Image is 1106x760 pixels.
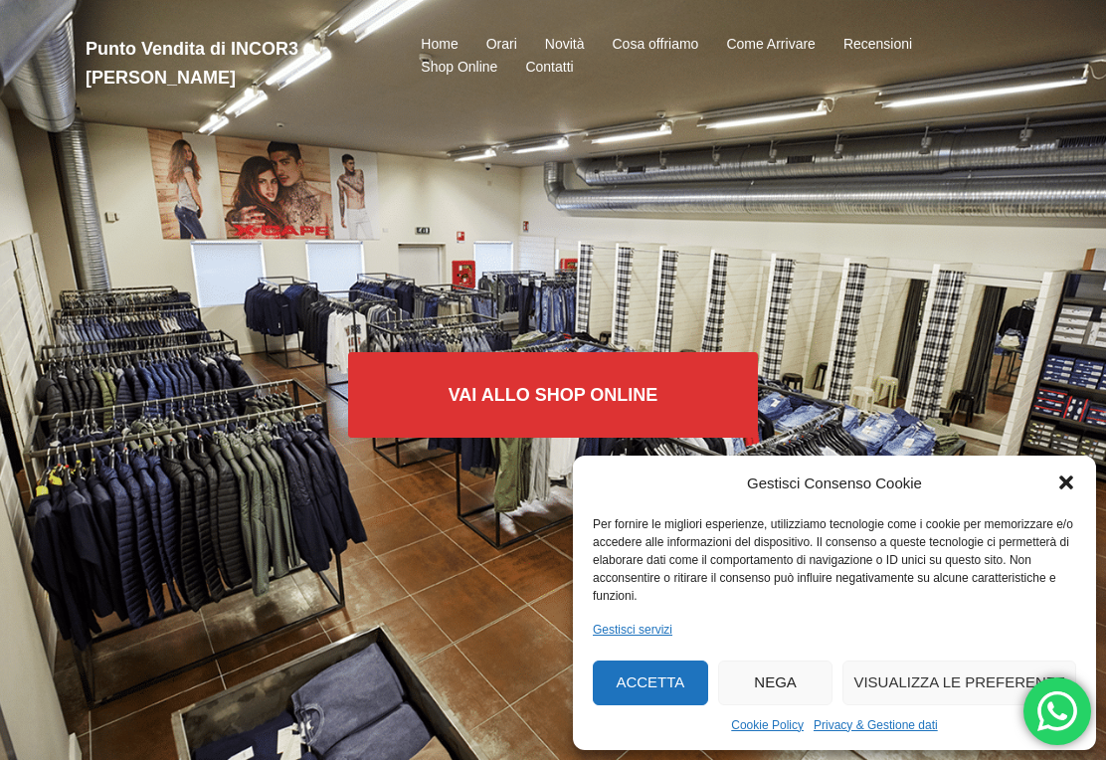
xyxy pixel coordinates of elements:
[593,515,1074,605] div: Per fornire le migliori esperienze, utilizziamo tecnologie come i cookie per memorizzare e/o acce...
[726,33,815,57] a: Come Arrivare
[731,715,804,735] a: Cookie Policy
[421,56,497,80] a: Shop Online
[718,661,833,705] button: Nega
[545,33,585,57] a: Novità
[86,35,377,93] h2: Punto Vendita di INCOR3 [PERSON_NAME]
[843,33,912,57] a: Recensioni
[348,352,759,438] a: Vai allo SHOP ONLINE
[593,661,708,705] button: Accetta
[525,56,573,80] a: Contatti
[593,620,672,640] a: Gestisci servizi
[421,33,458,57] a: Home
[814,715,938,735] a: Privacy & Gestione dati
[1056,473,1076,492] div: Chiudi la finestra di dialogo
[486,33,517,57] a: Orari
[747,471,922,496] div: Gestisci Consenso Cookie
[613,33,699,57] a: Cosa offriamo
[1023,677,1091,745] div: 'Hai
[842,661,1076,705] button: Visualizza le preferenze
